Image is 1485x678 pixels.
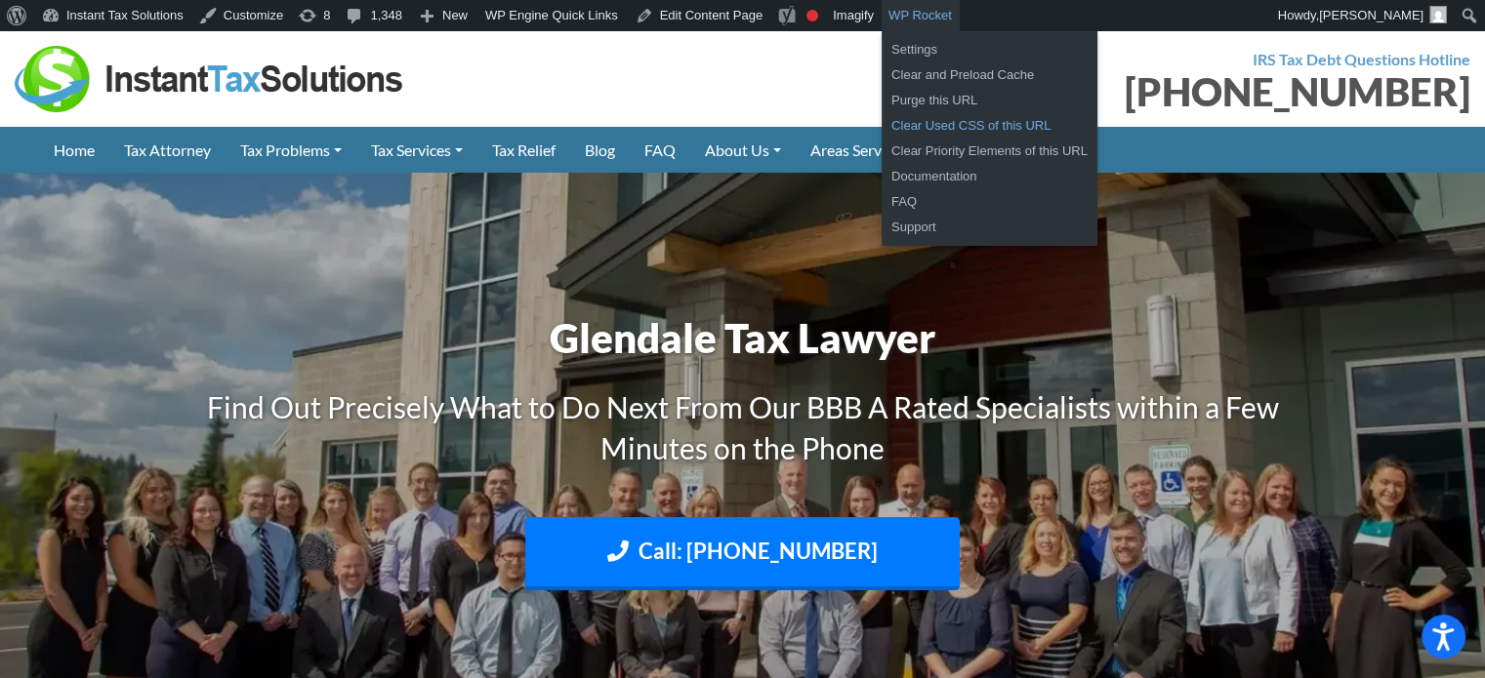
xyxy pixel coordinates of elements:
[882,164,1097,189] a: Documentation
[201,386,1285,468] h3: Find Out Precisely What to Do Next From Our BBB A Rated Specialists within a Few Minutes on the P...
[796,127,925,173] a: Areas Served
[882,62,1097,88] a: Clear and Preload Cache
[882,215,1097,240] a: Support
[109,127,226,173] a: Tax Attorney
[525,517,960,590] a: Call: [PHONE_NUMBER]
[882,139,1097,164] a: Clear Priority Elements of this URL
[356,127,477,173] a: Tax Services
[630,127,690,173] a: FAQ
[15,46,405,112] img: Instant Tax Solutions Logo
[882,37,1097,62] a: Settings
[690,127,796,173] a: About Us
[226,127,356,173] a: Tax Problems
[758,72,1471,111] div: [PHONE_NUMBER]
[477,127,570,173] a: Tax Relief
[806,10,818,21] div: Focus keyphrase not set
[1253,50,1470,68] strong: IRS Tax Debt Questions Hotline
[882,113,1097,139] a: Clear Used CSS of this URL
[882,88,1097,113] a: Purge this URL
[39,127,109,173] a: Home
[201,309,1285,367] h1: Glendale Tax Lawyer
[882,189,1097,215] a: FAQ
[570,127,630,173] a: Blog
[15,67,405,86] a: Instant Tax Solutions Logo
[1319,8,1423,22] span: [PERSON_NAME]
